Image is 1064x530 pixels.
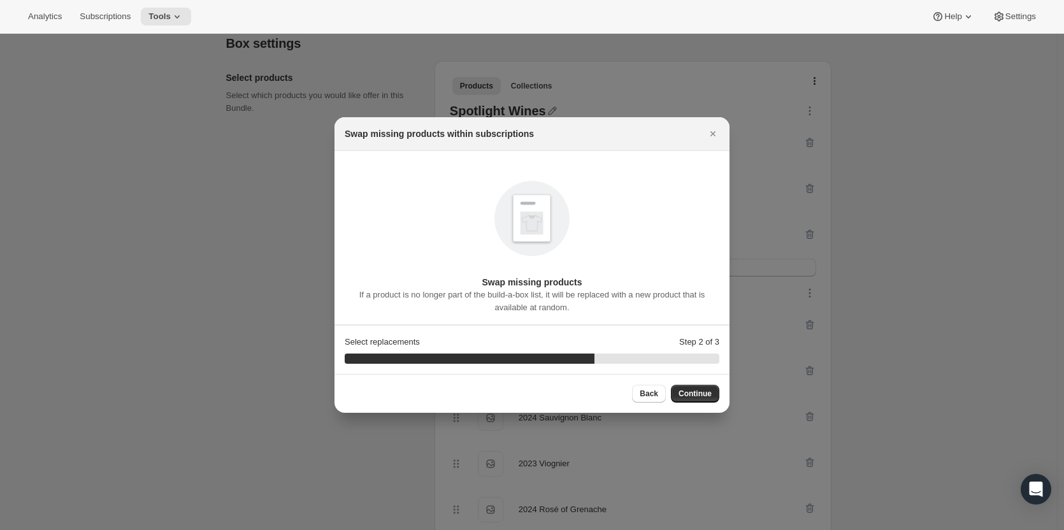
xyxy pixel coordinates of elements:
button: Analytics [20,8,69,25]
span: If a product is no longer part of the build-a-box list, it will be replaced with a new product th... [359,290,705,312]
button: Back [632,385,666,403]
button: Continue [671,385,719,403]
button: Help [924,8,982,25]
div: Open Intercom Messenger [1021,474,1051,505]
span: Analytics [28,11,62,22]
button: Settings [985,8,1044,25]
span: Settings [1005,11,1036,22]
button: Close [704,125,722,143]
p: Step 2 of 3 [679,336,719,348]
span: Continue [679,389,712,399]
button: Tools [141,8,191,25]
h3: Swap missing products [345,276,719,289]
span: Help [944,11,961,22]
button: Subscriptions [72,8,138,25]
span: Subscriptions [80,11,131,22]
p: Select replacements [345,336,420,348]
span: Tools [148,11,171,22]
h2: Swap missing products within subscriptions [345,127,534,140]
span: Back [640,389,658,399]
